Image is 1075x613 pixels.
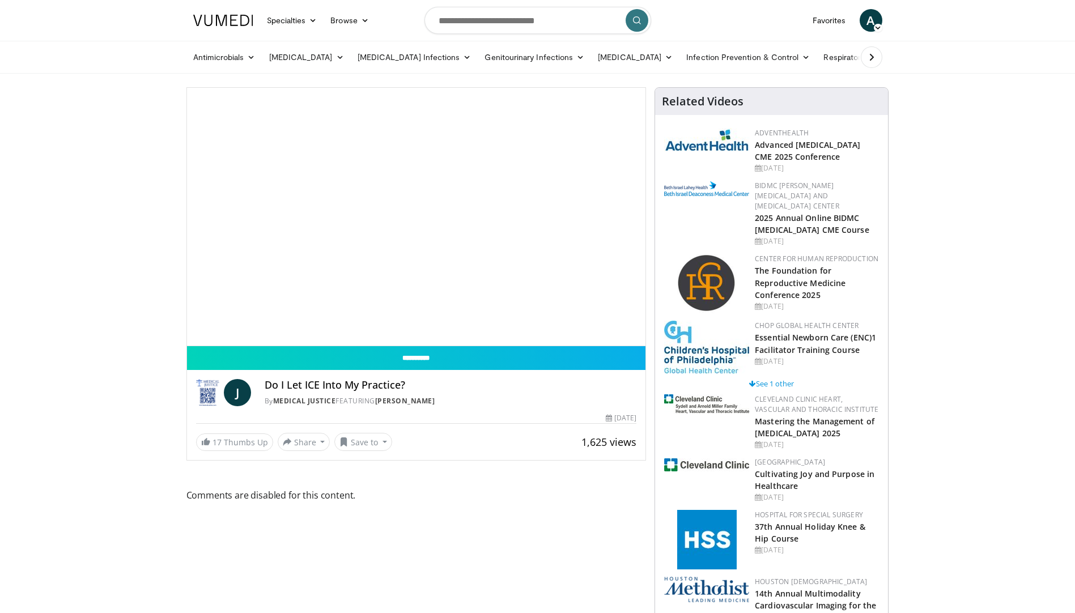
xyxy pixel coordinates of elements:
a: Advanced [MEDICAL_DATA] CME 2025 Conference [755,139,860,162]
div: [DATE] [755,236,879,246]
a: Mastering the Management of [MEDICAL_DATA] 2025 [755,416,874,439]
img: VuMedi Logo [193,15,253,26]
div: [DATE] [606,413,636,423]
img: Medical Justice [196,379,219,406]
a: BIDMC [PERSON_NAME][MEDICAL_DATA] and [MEDICAL_DATA] Center [755,181,839,211]
input: Search topics, interventions [424,7,651,34]
a: [MEDICAL_DATA] [262,46,351,69]
video-js: Video Player [187,88,646,346]
div: [DATE] [755,163,879,173]
a: CHOP Global Health Center [755,321,859,330]
span: 1,625 views [581,435,636,449]
a: Specialties [260,9,324,32]
a: Essential Newborn Care (ENC)1 Facilitator Training Course [755,332,876,355]
a: Cleveland Clinic Heart, Vascular and Thoracic Institute [755,394,878,414]
a: 2025 Annual Online BIDMC [MEDICAL_DATA] CME Course [755,212,869,235]
span: Comments are disabled for this content. [186,488,647,503]
a: [MEDICAL_DATA] Infections [351,46,478,69]
img: f5c2b4a9-8f32-47da-86a2-cd262eba5885.gif.150x105_q85_autocrop_double_scale_upscale_version-0.2.jpg [677,510,737,569]
img: c058e059-5986-4522-8e32-16b7599f4943.png.150x105_q85_autocrop_double_scale_upscale_version-0.2.png [677,254,737,313]
a: [MEDICAL_DATA] [591,46,679,69]
a: Infection Prevention & Control [679,46,817,69]
a: Cultivating Joy and Purpose in Healthcare [755,469,874,491]
a: [GEOGRAPHIC_DATA] [755,457,825,467]
a: AdventHealth [755,128,809,138]
img: d536a004-a009-4cb9-9ce6-f9f56c670ef5.jpg.150x105_q85_autocrop_double_scale_upscale_version-0.2.jpg [664,394,749,414]
a: [PERSON_NAME] [375,396,435,406]
div: [DATE] [755,301,879,312]
a: Antimicrobials [186,46,262,69]
div: [DATE] [755,356,879,367]
img: 8fbf8b72-0f77-40e1-90f4-9648163fd298.jpg.150x105_q85_autocrop_double_scale_upscale_version-0.2.jpg [664,321,749,373]
h4: Related Videos [662,95,743,108]
a: A [860,9,882,32]
img: c96b19ec-a48b-46a9-9095-935f19585444.png.150x105_q85_autocrop_double_scale_upscale_version-0.2.png [664,181,749,196]
button: Share [278,433,330,451]
a: 37th Annual Holiday Knee & Hip Course [755,521,865,544]
div: [DATE] [755,492,879,503]
button: Save to [334,433,392,451]
a: The Foundation for Reproductive Medicine Conference 2025 [755,265,845,300]
a: 17 Thumbs Up [196,433,273,451]
div: [DATE] [755,440,879,450]
a: Genitourinary Infections [478,46,591,69]
a: Hospital for Special Surgery [755,510,863,520]
a: Respiratory Infections [817,46,922,69]
a: Browse [324,9,376,32]
h4: Do I Let ICE Into My Practice? [265,379,637,391]
span: 17 [213,437,222,448]
a: J [224,379,251,406]
a: Center for Human Reproduction [755,254,878,263]
a: Houston [DEMOGRAPHIC_DATA] [755,577,867,586]
a: Favorites [806,9,853,32]
a: See 1 other [749,378,794,389]
img: 5e4488cc-e109-4a4e-9fd9-73bb9237ee91.png.150x105_q85_autocrop_double_scale_upscale_version-0.2.png [664,577,749,602]
a: Medical Justice [273,396,336,406]
img: 5c3c682d-da39-4b33-93a5-b3fb6ba9580b.jpg.150x105_q85_autocrop_double_scale_upscale_version-0.2.jpg [664,128,749,151]
img: 1ef99228-8384-4f7a-af87-49a18d542794.png.150x105_q85_autocrop_double_scale_upscale_version-0.2.jpg [664,458,749,471]
div: [DATE] [755,545,879,555]
div: By FEATURING [265,396,637,406]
